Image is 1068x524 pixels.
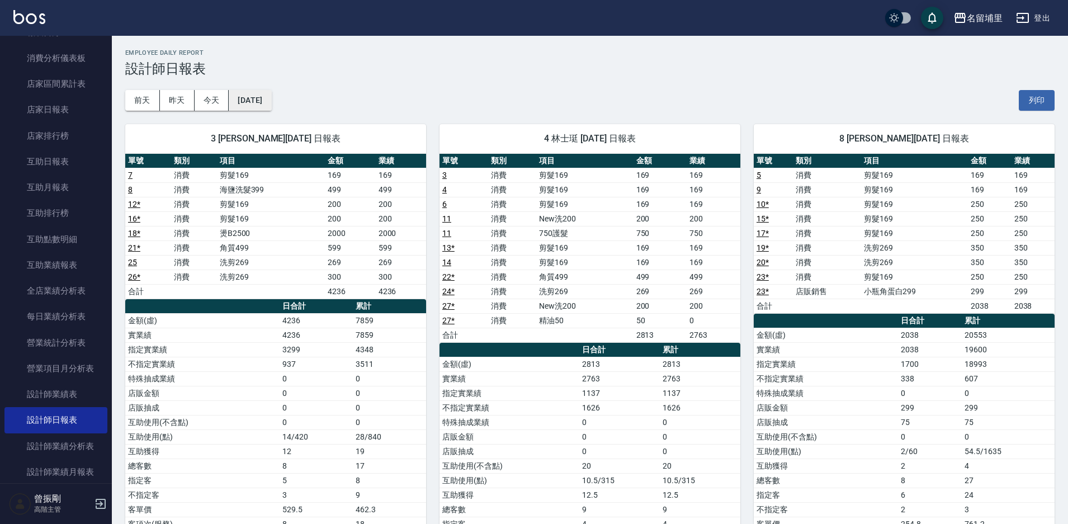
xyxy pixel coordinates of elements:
[4,278,107,304] a: 全店業績分析表
[4,45,107,71] a: 消費分析儀表板
[1012,299,1055,313] td: 2038
[754,473,898,488] td: 總客數
[217,197,325,211] td: 剪髮169
[280,357,353,371] td: 937
[660,473,740,488] td: 10.5/315
[376,240,426,255] td: 599
[757,171,761,180] a: 5
[1012,226,1055,240] td: 250
[325,154,375,168] th: 金額
[171,211,217,226] td: 消費
[754,342,898,357] td: 實業績
[687,226,740,240] td: 750
[171,154,217,168] th: 類別
[536,182,633,197] td: 剪髮169
[325,284,375,299] td: 4236
[579,400,660,415] td: 1626
[353,342,426,357] td: 4348
[125,49,1055,56] h2: Employee Daily Report
[634,211,687,226] td: 200
[579,429,660,444] td: 0
[171,168,217,182] td: 消費
[34,493,91,504] h5: 曾振剛
[793,168,861,182] td: 消費
[579,371,660,386] td: 2763
[442,171,447,180] a: 3
[125,400,280,415] td: 店販抽成
[139,133,413,144] span: 3 [PERSON_NAME][DATE] 日報表
[171,255,217,270] td: 消費
[4,174,107,200] a: 互助月報表
[353,415,426,429] td: 0
[754,357,898,371] td: 指定實業績
[171,226,217,240] td: 消費
[4,200,107,226] a: 互助排行榜
[217,154,325,168] th: 項目
[861,211,968,226] td: 剪髮169
[4,330,107,356] a: 營業統計分析表
[634,299,687,313] td: 200
[217,270,325,284] td: 洗剪269
[962,488,1055,502] td: 24
[488,154,537,168] th: 類別
[376,284,426,299] td: 4236
[280,415,353,429] td: 0
[440,357,579,371] td: 金額(虛)
[440,400,579,415] td: 不指定實業績
[579,343,660,357] th: 日合計
[376,182,426,197] td: 499
[160,90,195,111] button: 昨天
[1012,240,1055,255] td: 350
[898,400,962,415] td: 299
[171,270,217,284] td: 消費
[440,371,579,386] td: 實業績
[442,200,447,209] a: 6
[488,299,537,313] td: 消費
[861,284,968,299] td: 小瓶角蛋白299
[754,429,898,444] td: 互助使用(不含點)
[898,371,962,386] td: 338
[861,255,968,270] td: 洗剪269
[217,226,325,240] td: 燙B2500
[488,284,537,299] td: 消費
[634,270,687,284] td: 499
[125,90,160,111] button: 前天
[687,182,740,197] td: 169
[687,197,740,211] td: 169
[962,314,1055,328] th: 累計
[660,488,740,502] td: 12.5
[754,154,793,168] th: 單號
[793,211,861,226] td: 消費
[280,400,353,415] td: 0
[754,371,898,386] td: 不指定實業績
[353,313,426,328] td: 7859
[898,459,962,473] td: 2
[536,284,633,299] td: 洗剪269
[125,284,171,299] td: 合計
[898,314,962,328] th: 日合計
[793,270,861,284] td: 消費
[440,154,740,343] table: a dense table
[442,214,451,223] a: 11
[325,226,375,240] td: 2000
[687,270,740,284] td: 499
[195,90,229,111] button: 今天
[754,328,898,342] td: 金額(虛)
[634,313,687,328] td: 50
[634,240,687,255] td: 169
[1012,8,1055,29] button: 登出
[754,488,898,502] td: 指定客
[861,182,968,197] td: 剪髮169
[1012,168,1055,182] td: 169
[687,154,740,168] th: 業績
[898,386,962,400] td: 0
[687,255,740,270] td: 169
[4,252,107,278] a: 互助業績報表
[217,211,325,226] td: 剪髮169
[536,197,633,211] td: 剪髮169
[968,168,1011,182] td: 169
[536,270,633,284] td: 角質499
[968,226,1011,240] td: 250
[353,357,426,371] td: 3511
[660,444,740,459] td: 0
